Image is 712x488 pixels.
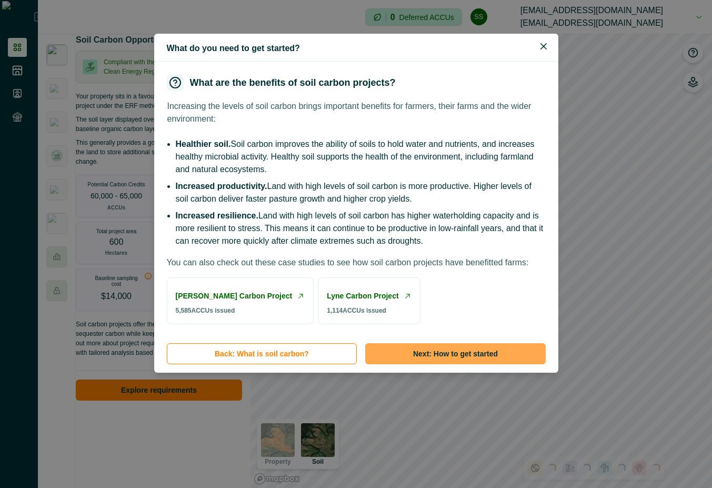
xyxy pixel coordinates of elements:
[176,291,293,302] a: [PERSON_NAME] Carbon Project
[176,210,545,247] li: Land with high levels of soil carbon has higher waterholding capacity and is more resilient to st...
[176,138,545,176] li: Soil carbon improves the ability of soils to hold water and nutrients, and increases healthy micr...
[154,34,558,62] header: What do you need to get started?
[327,291,398,302] a: Lyne Carbon Project
[167,343,357,364] button: Back: What is soil carbon?
[167,256,529,269] p: You can also check out these case studies to see how soil carbon projects have benefitted farms:
[176,182,267,191] strong: Increased productivity.
[176,180,545,205] li: Land with high levels of soil carbon is more productive. Higher levels of soil carbon deliver fas...
[167,100,545,125] p: Increasing the levels of soil carbon brings important benefits for farmers, their farms and the w...
[190,78,396,87] h3: What are the benefits of soil carbon projects?
[535,38,552,55] button: Close
[176,140,231,148] strong: Healthier soil.
[365,343,545,364] button: Next: How to get started
[176,211,258,220] strong: Increased resilience.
